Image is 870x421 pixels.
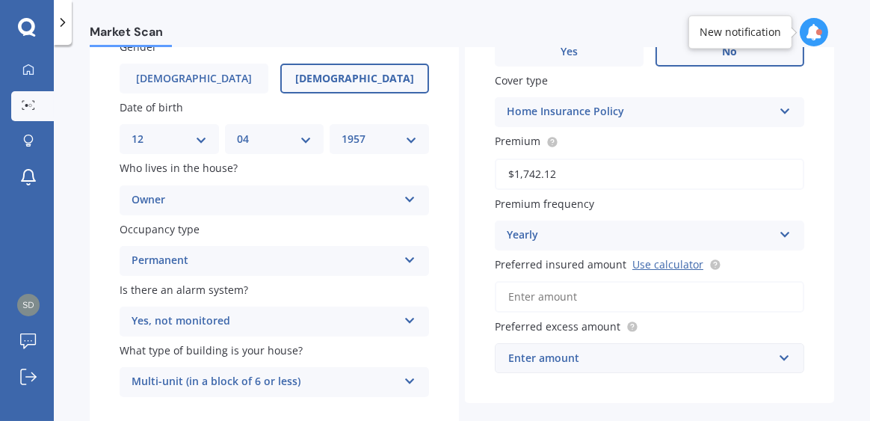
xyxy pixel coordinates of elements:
span: Who lives in the house? [120,162,238,176]
span: What type of building is your house? [120,343,303,357]
img: 0af9c6b07da44a56acab37f6aafc7b03 [17,294,40,316]
span: Date of birth [120,100,183,114]
div: Permanent [132,252,398,270]
input: Enter amount [495,281,804,313]
span: No [723,46,738,58]
span: [DEMOGRAPHIC_DATA] [136,73,252,85]
a: Use calculator [632,257,703,271]
span: Market Scan [90,25,172,45]
div: Owner [132,191,398,209]
input: Enter premium [495,159,804,190]
span: Preferred insured amount [495,257,626,271]
span: Occupancy type [120,222,200,236]
span: Cover type [495,73,548,87]
div: Enter amount [508,350,773,366]
span: Preferred excess amount [495,319,620,334]
span: Premium frequency [495,197,594,211]
span: Premium [495,135,540,149]
div: Home Insurance Policy [507,103,773,121]
div: New notification [700,25,781,40]
span: Yes [561,46,578,58]
div: Multi-unit (in a block of 6 or less) [132,373,398,391]
div: Yearly [507,227,773,245]
span: [DEMOGRAPHIC_DATA] [295,73,414,85]
span: Is there an alarm system? [120,283,248,297]
div: Yes, not monitored [132,313,398,331]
